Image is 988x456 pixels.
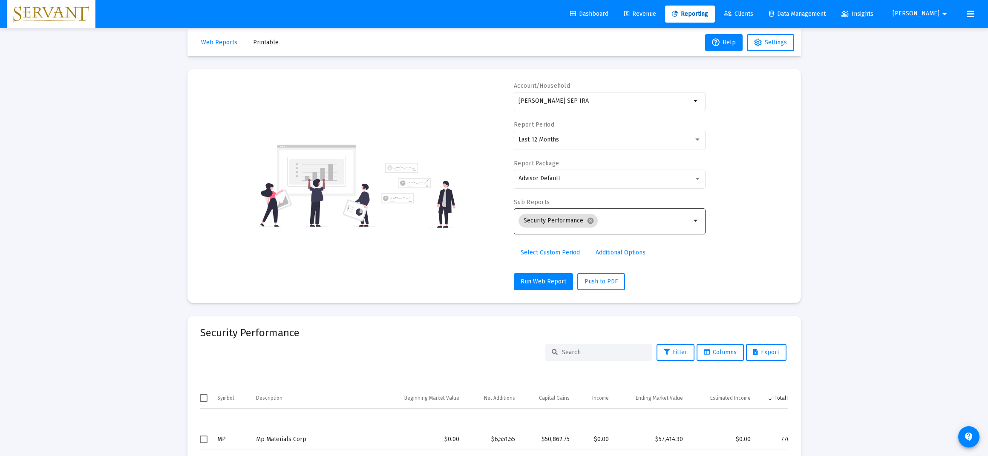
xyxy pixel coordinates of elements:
button: Push to PDF [577,273,625,290]
div: Ending Market Value [636,395,683,401]
label: Report Package [514,160,559,167]
span: Data Management [769,10,826,17]
div: $6,551.55 [471,435,516,444]
td: Column Description [250,388,382,409]
mat-icon: arrow_drop_down [691,96,701,106]
a: Insights [835,6,880,23]
div: Total Return [775,395,803,401]
div: $0.00 [582,435,609,444]
mat-chip-list: Selection [518,212,691,229]
div: Description [256,395,282,401]
td: Column Symbol [211,388,251,409]
td: Column Estimated Income [689,388,757,409]
div: 776.35% [763,435,803,444]
span: Last 12 Months [518,136,559,143]
button: Settings [747,34,794,51]
div: $50,862.75 [527,435,570,444]
td: Column Net Additions [465,388,521,409]
div: Estimated Income [710,395,751,401]
button: [PERSON_NAME] [882,5,960,22]
span: Revenue [624,10,656,17]
img: reporting [259,144,376,228]
td: Column Income [576,388,615,409]
a: Revenue [617,6,663,23]
span: Settings [765,39,787,46]
button: Web Reports [194,34,244,51]
span: [PERSON_NAME] [893,10,939,17]
mat-icon: arrow_drop_down [939,6,950,23]
input: Search or select an account or household [518,98,691,104]
div: Beginning Market Value [404,395,459,401]
td: Mp Materials Corp [250,429,382,450]
div: Select all [200,394,207,402]
span: Push to PDF [585,278,618,285]
div: Symbol [217,395,234,401]
div: $0.00 [695,435,751,444]
span: Filter [664,349,687,356]
span: Select Custom Period [521,249,580,256]
img: reporting-alt [381,163,455,228]
button: Columns [697,344,744,361]
a: Data Management [762,6,832,23]
td: Column Ending Market Value [615,388,689,409]
button: Printable [246,34,285,51]
div: Capital Gains [539,395,570,401]
mat-icon: arrow_drop_down [691,216,701,226]
span: Columns [704,349,737,356]
mat-icon: contact_support [964,432,974,442]
span: Printable [253,39,279,46]
label: Sub Reports [514,199,550,206]
div: Net Additions [484,395,515,401]
input: Search [562,349,645,356]
mat-card-title: Security Performance [200,329,788,337]
button: Filter [657,344,694,361]
span: Export [753,349,779,356]
label: Report Period [514,121,554,128]
span: Insights [841,10,873,17]
span: Dashboard [570,10,608,17]
span: Web Reports [201,39,237,46]
td: Column Capital Gains [521,388,576,409]
label: Account/Household [514,82,570,89]
td: Column Beginning Market Value [383,388,465,409]
div: $57,414.30 [621,435,683,444]
mat-chip: Security Performance [518,214,598,228]
td: Column Total Return [757,388,811,409]
div: $0.00 [389,435,459,444]
button: Export [746,344,786,361]
img: Dashboard [13,6,89,23]
td: MP [211,429,251,450]
span: Clients [724,10,753,17]
span: Run Web Report [521,278,566,285]
div: Income [592,395,609,401]
a: Dashboard [563,6,615,23]
a: Reporting [665,6,715,23]
button: Run Web Report [514,273,573,290]
span: Advisor Default [518,175,560,182]
div: Select row [200,436,207,443]
mat-icon: cancel [587,217,594,225]
span: Help [712,39,736,46]
button: Help [705,34,743,51]
span: Reporting [672,10,708,17]
a: Clients [717,6,760,23]
span: Additional Options [596,249,645,256]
